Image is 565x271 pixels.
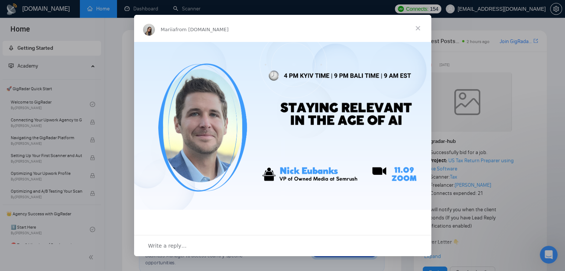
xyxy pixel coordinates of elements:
[405,15,431,42] span: Close
[143,24,155,36] img: Profile image for Mariia
[161,27,176,32] span: Mariia
[148,241,187,251] span: Write a reply…
[179,222,386,241] div: [DATE] we’re having a special guest -
[175,27,228,32] span: from [DOMAIN_NAME]
[134,235,431,256] div: Open conversation and reply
